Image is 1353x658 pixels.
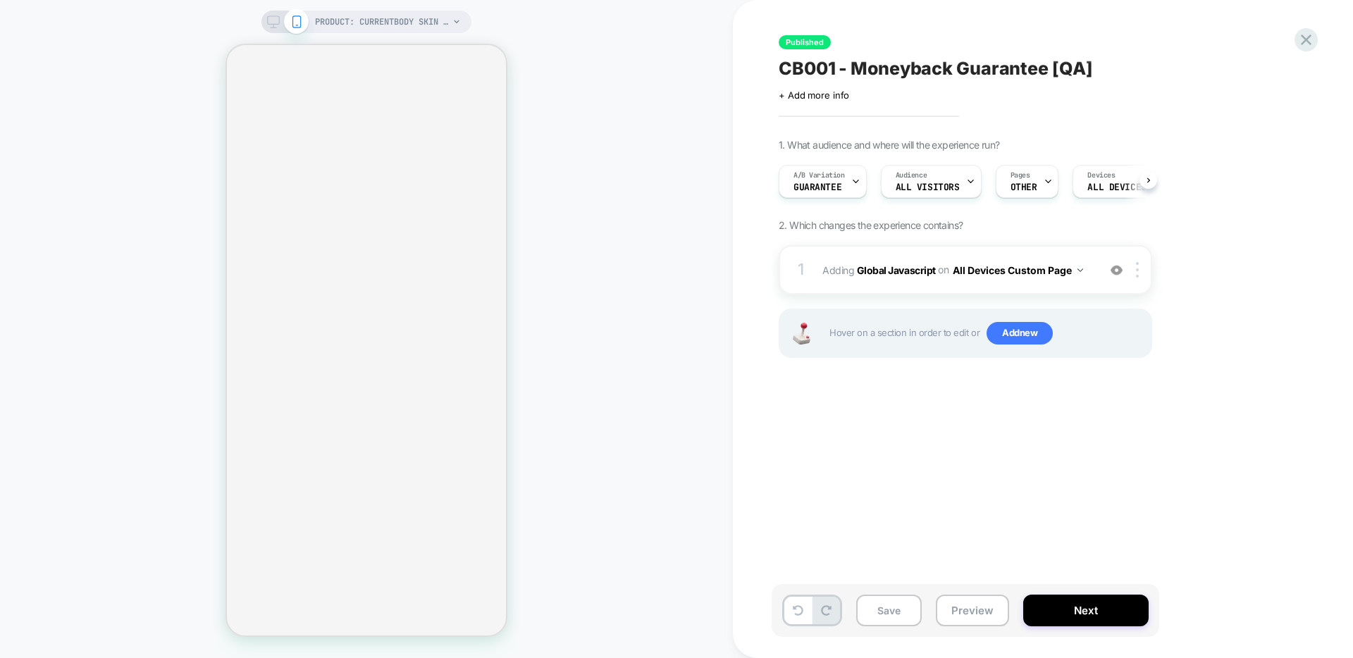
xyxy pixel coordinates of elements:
[793,182,841,192] span: Guarantee
[896,182,960,192] span: All Visitors
[793,170,845,180] span: A/B Variation
[1087,182,1146,192] span: ALL DEVICES
[987,322,1053,344] span: Add new
[779,89,849,101] span: + Add more info
[787,323,815,344] img: Joystick
[829,322,1144,344] span: Hover on a section in order to edit or
[779,219,963,231] span: 2. Which changes the experience contains?
[1011,170,1030,180] span: Pages
[1023,595,1149,626] button: Next
[953,260,1083,280] button: All Devices Custom Page
[1136,262,1139,278] img: close
[857,263,936,275] b: Global Javascript
[1011,182,1037,192] span: OTHER
[896,170,927,180] span: Audience
[779,139,999,151] span: 1. What audience and where will the experience run?
[1087,170,1115,180] span: Devices
[938,261,949,278] span: on
[779,35,831,49] span: Published
[779,58,1092,79] span: CB001 - Moneyback Guarantee [QA]
[822,260,1091,280] span: Adding
[315,11,449,33] span: PRODUCT: CurrentBody Skin LED Red [MEDICAL_DATA] Face Mask
[936,595,1009,626] button: Preview
[1111,264,1123,276] img: crossed eye
[794,256,808,284] div: 1
[1077,268,1083,272] img: down arrow
[856,595,922,626] button: Save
